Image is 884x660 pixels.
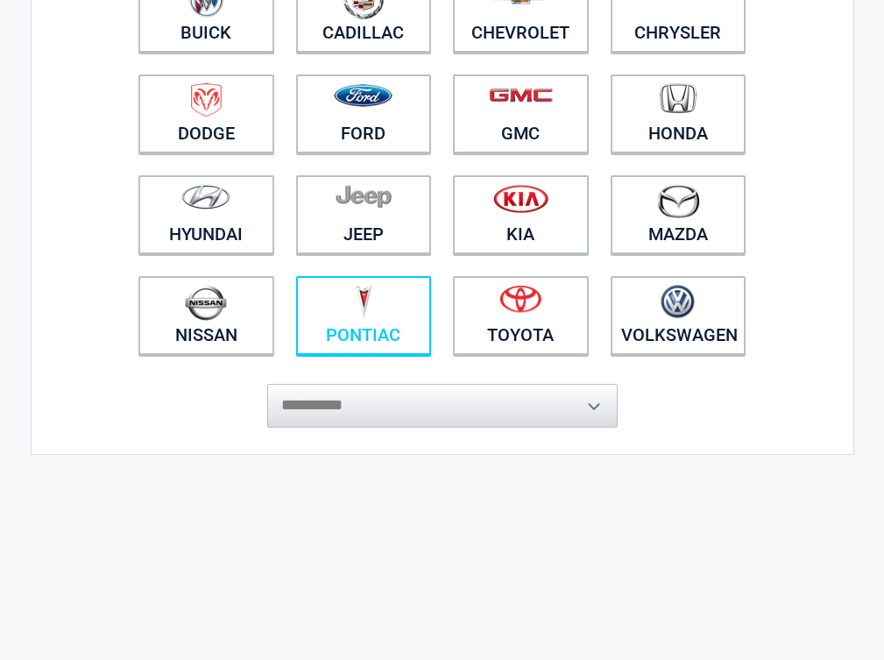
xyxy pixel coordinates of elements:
img: honda [660,83,697,114]
img: jeep [336,184,392,209]
img: toyota [499,285,541,313]
a: Mazda [611,175,746,254]
img: ford [334,84,392,107]
a: Kia [453,175,589,254]
img: nissan [185,285,227,321]
img: gmc [489,88,553,103]
a: Volkswagen [611,276,746,355]
a: Toyota [453,276,589,355]
a: Ford [296,75,432,153]
a: Hyundai [138,175,274,254]
a: Jeep [296,175,432,254]
img: hyundai [181,184,230,209]
img: mazda [656,184,700,218]
img: kia [493,184,548,213]
img: pontiac [355,285,372,318]
a: GMC [453,75,589,153]
a: Nissan [138,276,274,355]
a: Pontiac [296,276,432,355]
a: Honda [611,75,746,153]
img: volkswagen [661,285,695,319]
img: dodge [191,83,222,117]
a: Dodge [138,75,274,153]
